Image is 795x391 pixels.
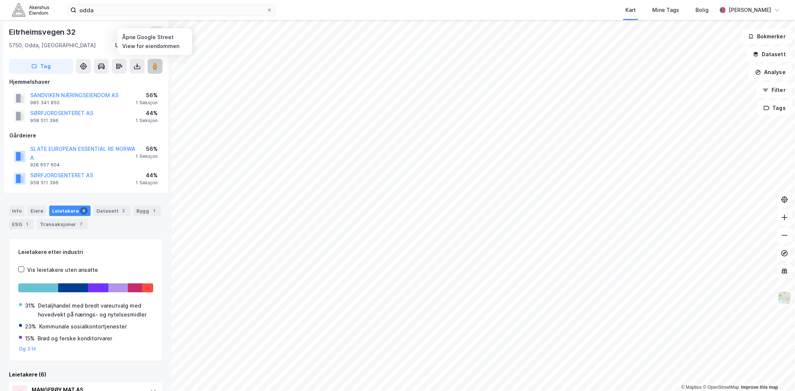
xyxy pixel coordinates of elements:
[758,355,795,391] div: Kontrollprogram for chat
[695,6,709,15] div: Bolig
[9,219,34,229] div: ESG
[27,266,98,274] div: Vis leietakere uten ansatte
[777,291,792,305] img: Z
[78,220,85,228] div: 7
[76,4,266,16] input: Søk på adresse, matrikkel, gårdeiere, leietakere eller personer
[94,206,130,216] div: Datasett
[9,26,77,38] div: Eitrheimsvegen 32
[9,59,73,74] button: Tag
[136,91,158,100] div: 56%
[18,248,153,257] div: Leietakere etter industri
[30,118,59,124] div: 958 511 396
[37,219,88,229] div: Transaksjoner
[30,180,59,186] div: 958 511 396
[136,144,158,153] div: 56%
[9,41,96,50] div: 5750, Odda, [GEOGRAPHIC_DATA]
[25,301,35,310] div: 31%
[23,220,31,228] div: 1
[756,83,792,98] button: Filter
[625,6,636,15] div: Kart
[25,322,36,331] div: 23%
[30,162,60,168] div: 928 657 604
[136,109,158,118] div: 44%
[741,385,778,390] a: Improve this map
[38,334,112,343] div: Brød og ferske konditorvarer
[703,385,739,390] a: OpenStreetMap
[136,118,158,124] div: 1 Seksjon
[681,385,702,390] a: Mapbox
[28,206,46,216] div: Eiere
[749,65,792,80] button: Analyse
[136,171,158,180] div: 44%
[30,100,60,106] div: 985 341 850
[729,6,771,15] div: [PERSON_NAME]
[136,153,158,159] div: 1 Seksjon
[742,29,792,44] button: Bokmerker
[120,207,127,214] div: 2
[758,355,795,391] iframe: Chat Widget
[25,334,35,343] div: 15%
[9,77,162,86] div: Hjemmelshaver
[19,346,36,352] button: Og 3 til
[136,100,158,106] div: 1 Seksjon
[39,322,127,331] div: Kommunale sosialkontortjenester
[133,206,161,216] div: Bygg
[115,41,163,50] div: Ullensvang, 59/81
[9,370,163,379] div: Leietakere (6)
[9,206,25,216] div: Info
[747,47,792,62] button: Datasett
[136,180,158,186] div: 1 Seksjon
[49,206,91,216] div: Leietakere
[38,301,152,319] div: Detaljhandel med bredt vareutvalg med hovedvekt på nærings- og nytelsesmidler
[12,3,49,16] img: akershus-eiendom-logo.9091f326c980b4bce74ccdd9f866810c.svg
[757,101,792,115] button: Tags
[80,207,88,214] div: 6
[9,131,162,140] div: Gårdeiere
[652,6,679,15] div: Mine Tags
[151,207,158,214] div: 1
